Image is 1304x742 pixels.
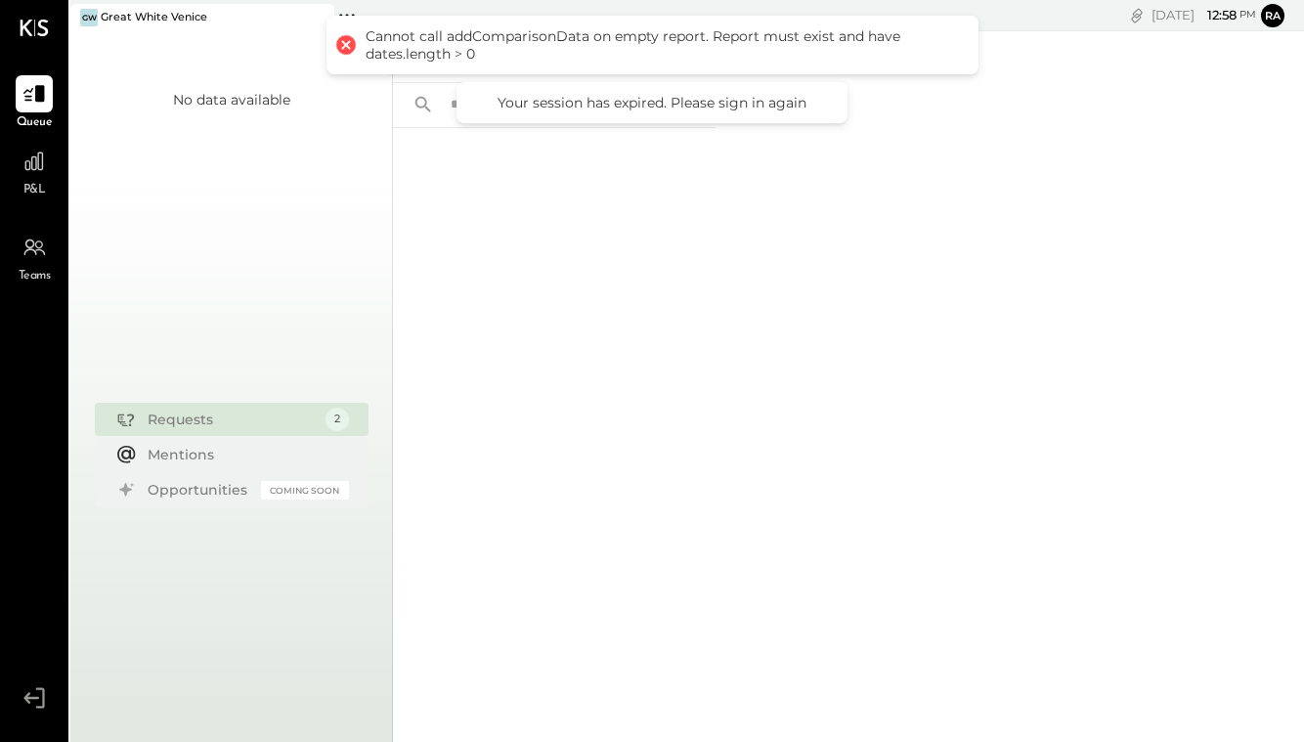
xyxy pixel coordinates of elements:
div: GW [80,9,98,26]
div: Mentions [148,445,339,464]
a: Teams [1,229,67,285]
div: Great White Venice [101,10,207,25]
a: Queue [1,75,67,132]
span: Teams [19,268,51,285]
div: No data available [173,90,290,109]
span: 12 : 58 [1197,6,1237,24]
div: [DATE] [1152,6,1256,24]
span: Queue [17,114,53,132]
div: copy link [1127,5,1147,25]
div: Coming Soon [261,481,349,500]
span: P&L [23,182,46,199]
button: ra [1261,4,1284,27]
div: Opportunities [148,480,251,500]
div: Your session has expired. Please sign in again [476,94,828,111]
span: pm [1239,8,1256,22]
div: Cannot call addComparisonData on empty report. Report must exist and have dates.length > 0 [366,27,959,63]
div: Requests [148,410,316,429]
div: 2 [326,408,349,431]
a: P&L [1,143,67,199]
